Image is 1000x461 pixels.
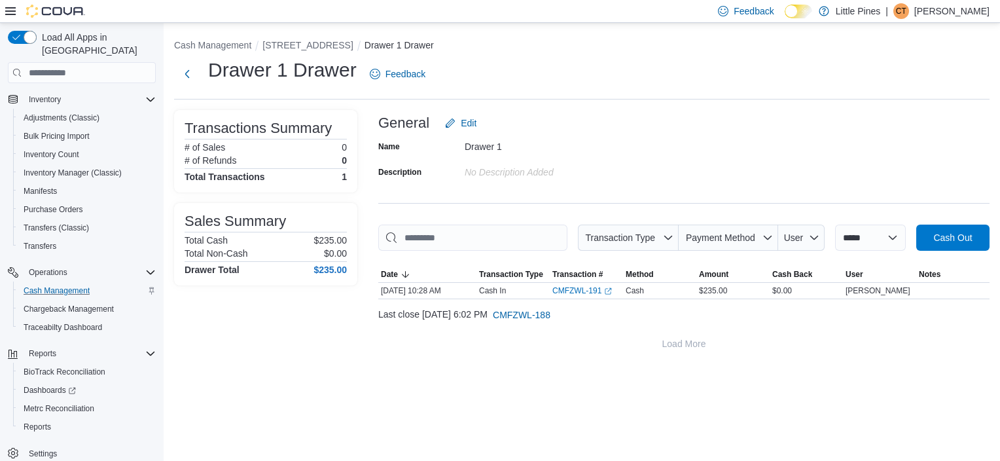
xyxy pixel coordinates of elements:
[13,164,161,182] button: Inventory Manager (Classic)
[24,204,83,215] span: Purchase Orders
[13,399,161,418] button: Metrc Reconciliation
[914,3,990,19] p: [PERSON_NAME]
[785,5,812,18] input: Dark Mode
[772,269,812,280] span: Cash Back
[18,301,119,317] a: Chargeback Management
[626,269,654,280] span: Method
[3,263,161,282] button: Operations
[24,223,89,233] span: Transfers (Classic)
[24,403,94,414] span: Metrc Reconciliation
[440,110,482,136] button: Edit
[378,167,421,177] label: Description
[24,265,73,280] button: Operations
[26,5,85,18] img: Cova
[13,145,161,164] button: Inventory Count
[843,267,916,282] button: User
[778,225,825,251] button: User
[365,40,434,50] button: Drawer 1 Drawer
[378,141,400,152] label: Name
[378,283,476,299] div: [DATE] 10:28 AM
[378,331,990,357] button: Load More
[686,232,755,243] span: Payment Method
[13,381,161,399] a: Dashboards
[465,162,640,177] div: No Description added
[174,40,251,50] button: Cash Management
[24,92,156,107] span: Inventory
[24,367,105,377] span: BioTrack Reconciliation
[29,449,57,459] span: Settings
[174,61,200,87] button: Next
[18,220,94,236] a: Transfers (Classic)
[552,286,612,296] a: CMFZWL-191External link
[313,265,347,275] h4: $235.00
[24,149,79,160] span: Inventory Count
[37,31,156,57] span: Load All Apps in [GEOGRAPHIC_DATA]
[734,5,774,18] span: Feedback
[324,248,347,259] p: $0.00
[18,419,156,435] span: Reports
[18,238,62,254] a: Transfers
[916,225,990,251] button: Cash Out
[18,165,127,181] a: Inventory Manager (Classic)
[24,346,62,361] button: Reports
[18,283,156,299] span: Cash Management
[18,419,56,435] a: Reports
[24,92,66,107] button: Inventory
[18,401,99,416] a: Metrc Reconciliation
[24,304,114,314] span: Chargeback Management
[479,269,543,280] span: Transaction Type
[24,168,122,178] span: Inventory Manager (Classic)
[13,282,161,300] button: Cash Management
[24,186,57,196] span: Manifests
[342,155,347,166] p: 0
[18,320,107,335] a: Traceabilty Dashboard
[18,128,156,144] span: Bulk Pricing Import
[24,385,76,396] span: Dashboards
[18,202,88,217] a: Purchase Orders
[24,322,102,333] span: Traceabilty Dashboard
[3,344,161,363] button: Reports
[784,232,804,243] span: User
[342,172,347,182] h4: 1
[24,286,90,296] span: Cash Management
[13,418,161,436] button: Reports
[365,61,431,87] a: Feedback
[785,18,785,19] span: Dark Mode
[18,147,156,162] span: Inventory Count
[13,363,161,381] button: BioTrack Reconciliation
[29,267,67,278] span: Operations
[18,238,156,254] span: Transfers
[378,115,429,131] h3: General
[208,57,357,83] h1: Drawer 1 Drawer
[916,267,990,282] button: Notes
[185,213,286,229] h3: Sales Summary
[18,165,156,181] span: Inventory Manager (Classic)
[13,300,161,318] button: Chargeback Management
[465,136,640,152] div: Drawer 1
[174,39,990,54] nav: An example of EuiBreadcrumbs
[623,267,696,282] button: Method
[24,241,56,251] span: Transfers
[696,267,770,282] button: Amount
[185,265,240,275] h4: Drawer Total
[550,267,623,282] button: Transaction #
[836,3,880,19] p: Little Pines
[493,308,550,322] span: CMFZWL-188
[18,110,105,126] a: Adjustments (Classic)
[604,287,612,295] svg: External link
[770,267,843,282] button: Cash Back
[18,401,156,416] span: Metrc Reconciliation
[378,302,990,328] div: Last close [DATE] 6:02 PM
[18,220,156,236] span: Transfers (Classic)
[313,235,347,246] p: $235.00
[18,382,156,398] span: Dashboards
[699,269,728,280] span: Amount
[378,225,567,251] input: This is a search bar. As you type, the results lower in the page will automatically filter.
[13,127,161,145] button: Bulk Pricing Import
[896,3,906,19] span: CT
[24,422,51,432] span: Reports
[29,348,56,359] span: Reports
[461,117,476,130] span: Edit
[13,200,161,219] button: Purchase Orders
[13,219,161,237] button: Transfers (Classic)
